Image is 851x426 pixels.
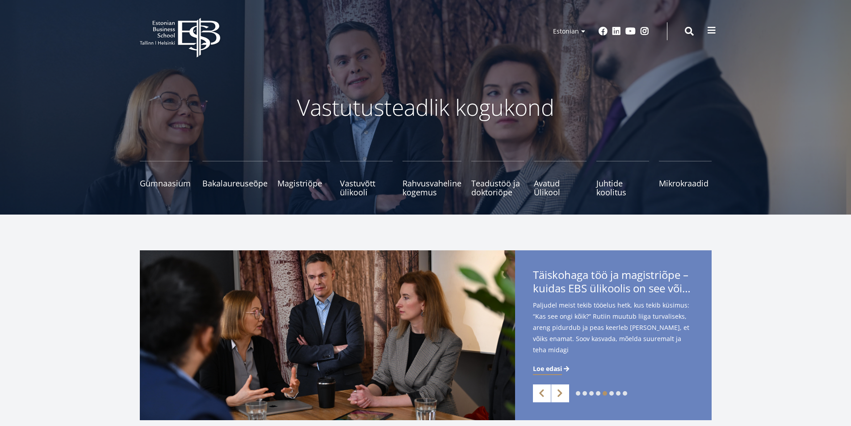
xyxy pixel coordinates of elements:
[533,364,571,373] a: Loe edasi
[533,384,551,402] a: Previous
[583,391,587,396] a: 2
[140,179,193,188] span: Gümnaasium
[202,179,268,188] span: Bakalaureuseõpe
[616,391,620,396] a: 7
[534,161,587,197] a: Avatud Ülikool
[612,27,621,36] a: Linkedin
[533,299,694,370] span: Paljudel meist tekib tööelus hetk, kus tekib küsimus: “Kas see ongi kõik?” Rutiin muutub liiga tu...
[596,161,649,197] a: Juhtide koolitus
[471,161,524,197] a: Teadustöö ja doktoriõpe
[277,161,330,197] a: Magistriõpe
[340,161,393,197] a: Vastuvõtt ülikooli
[609,391,614,396] a: 6
[533,364,562,373] span: Loe edasi
[551,384,569,402] a: Next
[202,161,268,197] a: Bakalaureuseõpe
[659,161,712,197] a: Mikrokraadid
[599,27,608,36] a: Facebook
[277,179,330,188] span: Magistriõpe
[402,161,461,197] a: Rahvusvaheline kogemus
[625,27,636,36] a: Youtube
[623,391,627,396] a: 8
[140,250,515,420] img: EBS Magistriõpe
[533,282,694,295] span: kuidas EBS ülikoolis on see võimalik?
[402,179,461,197] span: Rahvusvaheline kogemus
[576,391,580,396] a: 1
[533,268,694,298] span: Täiskohaga töö ja magistriõpe –
[659,179,712,188] span: Mikrokraadid
[140,161,193,197] a: Gümnaasium
[603,391,607,396] a: 5
[534,179,587,197] span: Avatud Ülikool
[340,179,393,197] span: Vastuvõtt ülikooli
[596,391,600,396] a: 4
[589,391,594,396] a: 3
[189,94,662,121] p: Vastutusteadlik kogukond
[596,179,649,197] span: Juhtide koolitus
[640,27,649,36] a: Instagram
[471,179,524,197] span: Teadustöö ja doktoriõpe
